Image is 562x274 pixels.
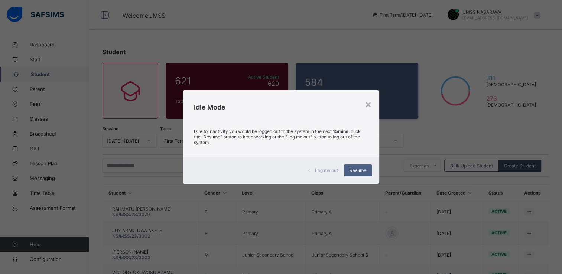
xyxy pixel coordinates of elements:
span: Log me out [315,167,338,173]
span: Resume [350,167,366,173]
p: Due to inactivity you would be logged out to the system in the next , click the "Resume" button t... [194,128,368,145]
div: × [365,98,372,110]
strong: 15mins [333,128,348,134]
h2: Idle Mode [194,103,368,111]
